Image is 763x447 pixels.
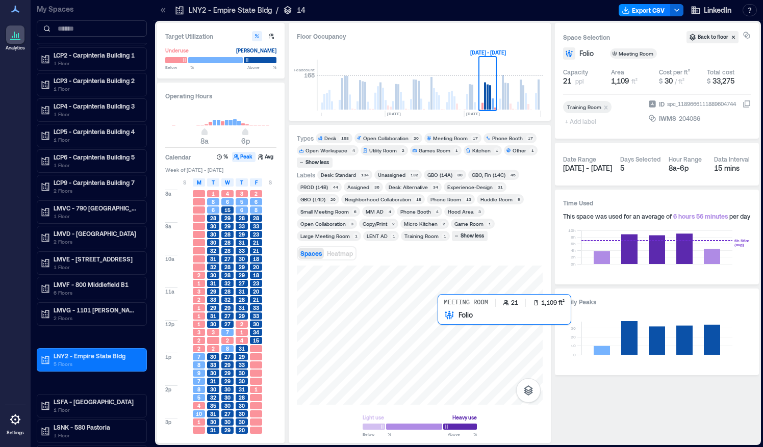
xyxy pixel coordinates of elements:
span: 8 [197,386,200,393]
span: Above % [247,64,276,70]
p: LCP4 - Carpinteria Building 3 [54,102,139,110]
div: Phone Booth [400,208,431,215]
span: 5 [240,198,243,205]
span: 30 [224,386,231,393]
p: 2 Floors [54,187,139,195]
div: 17 [471,135,479,141]
span: 30 [239,378,245,385]
span: 28 [239,215,245,222]
p: / [276,5,278,15]
span: $ [659,77,663,85]
button: 204086 [679,113,751,123]
span: 15 [224,206,231,214]
tspan: 2h [571,254,576,259]
div: Small Meeting Room [300,208,349,215]
span: Folio [579,48,594,59]
span: $ [707,77,710,85]
span: 28 [253,215,259,222]
span: 29 [239,272,245,279]
span: 12p [165,321,174,328]
div: Other [513,147,526,154]
span: 33 [239,223,245,230]
div: Unassigned [378,171,405,178]
div: Types [297,134,314,142]
div: Date Range [563,155,596,163]
div: LENT AD [367,232,388,240]
span: 7 [226,329,229,336]
p: LNY2 - Empire State Bldg [189,5,272,15]
div: 1 [487,221,493,227]
div: Labels [297,171,315,179]
span: 1 [240,329,243,336]
span: 29 [224,378,231,385]
span: 18 [253,255,259,262]
span: 30 [210,223,216,230]
div: 4 [434,208,440,215]
span: 30 [210,370,216,377]
div: Show less [304,158,330,167]
span: 8a [165,190,171,197]
span: 34 [253,329,259,336]
div: 34 [431,184,440,190]
div: 168 [339,135,350,141]
div: 5 [620,163,660,173]
div: Games Room [419,147,450,154]
button: % [215,152,231,162]
p: 6 Floors [54,288,139,297]
div: Days Selected [620,155,660,163]
span: 21 [563,76,571,86]
div: 15 mins [714,163,751,173]
span: 11a [165,288,174,295]
div: Training Room [404,232,439,240]
span: 7 [197,353,200,360]
span: 33 [253,312,259,320]
button: Heatmap [325,248,355,259]
span: Below % [165,64,194,70]
tspan: 6h [571,241,576,246]
span: 31 [210,255,216,262]
p: 2 Floors [54,238,139,246]
span: 23 [253,280,259,287]
p: Analytics [6,45,25,51]
p: LMVC - 790 [GEOGRAPHIC_DATA] B2 [54,204,139,212]
span: ppl [575,77,584,85]
tspan: 10 [571,343,576,348]
p: LCP5 - Carpinteria Building 4 [54,127,139,136]
span: 18 [253,272,259,279]
div: 204086 [678,113,701,123]
div: GBO, Fin (14C) [472,171,505,178]
p: LCP3 - Carpinteria Building 2 [54,76,139,85]
p: LCP2 - Carpinteria Building 1 [54,51,139,59]
span: 28 [224,239,231,246]
span: 2 [240,321,243,328]
button: Avg [257,152,276,162]
div: 132 [409,172,420,178]
span: 6 [212,206,215,214]
div: Area [611,68,624,76]
button: LinkedIn [688,2,734,18]
h3: Time Used [563,198,751,208]
div: Floor Occupancy [297,31,543,41]
button: Show less [297,157,333,168]
span: 2 [226,337,229,344]
span: 31 [239,345,245,352]
span: 2 [197,296,200,303]
div: 1 [442,233,448,239]
tspan: 0 [573,352,576,357]
div: 8a - 6p [669,163,706,173]
span: 21 [253,296,259,303]
button: Spaces [298,248,324,259]
span: Week of [DATE] - [DATE] [165,166,276,173]
div: 3 [349,221,355,227]
span: 31 [210,378,216,385]
span: 10a [165,255,174,262]
span: 8a [200,137,209,145]
div: Data Interval [714,155,750,163]
span: 32 [224,280,231,287]
p: 5 Floors [54,360,139,368]
span: 31 [239,386,245,393]
div: 17 [526,135,535,141]
div: Experience-Design [447,183,493,191]
div: Micro Kitchen [404,220,438,227]
span: 33,275 [713,76,734,85]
